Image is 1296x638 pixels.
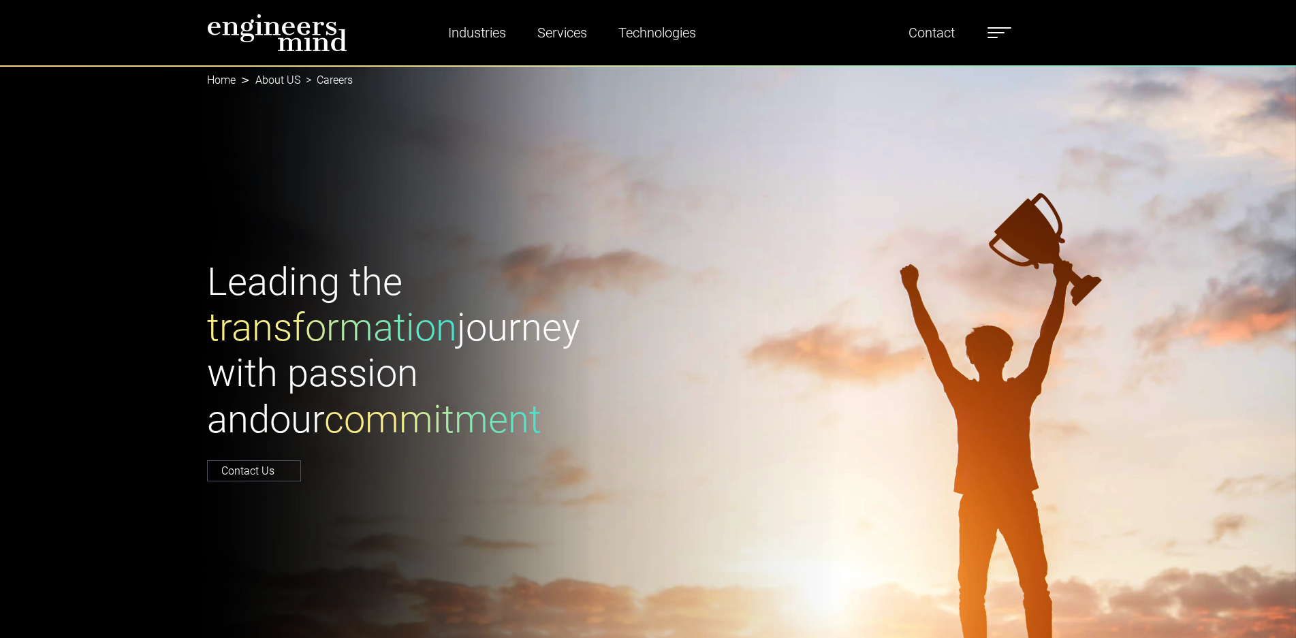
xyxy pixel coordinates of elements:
span: transformation [207,305,457,350]
h1: Leading the journey with passion and our [207,259,640,443]
li: Careers [300,72,353,89]
img: logo [207,14,347,52]
a: Contact [903,17,960,48]
a: Contact Us [207,460,301,481]
a: About US [255,74,300,86]
a: Services [532,17,592,48]
a: Industries [443,17,511,48]
span: commitment [324,397,541,442]
a: Home [207,74,236,86]
a: Technologies [613,17,701,48]
nav: breadcrumb [207,65,1090,95]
